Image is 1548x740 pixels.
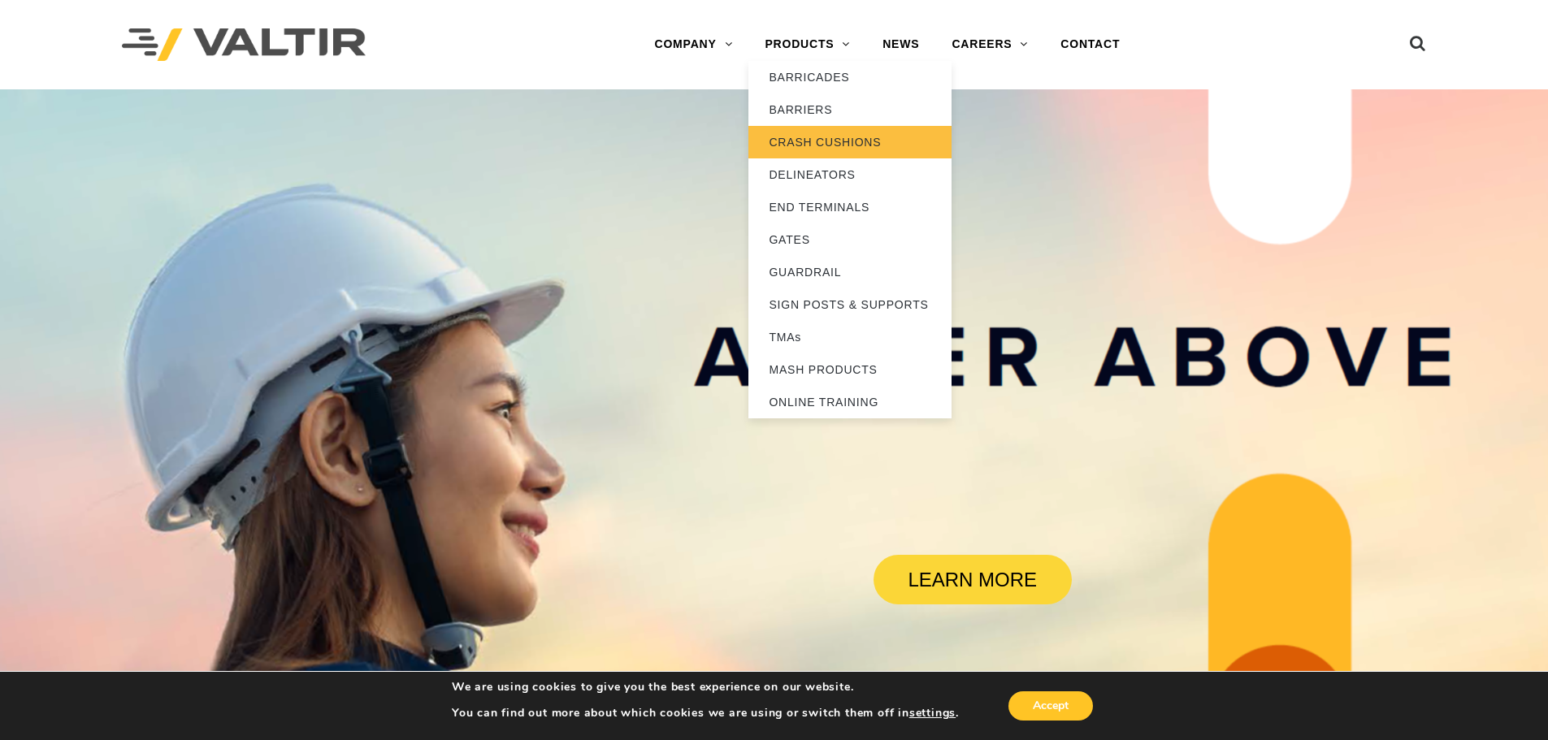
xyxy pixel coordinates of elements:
a: TMAs [748,321,952,353]
a: BARRICADES [748,61,952,93]
a: BARRIERS [748,93,952,126]
a: SIGN POSTS & SUPPORTS [748,288,952,321]
button: Accept [1008,691,1093,721]
a: NEWS [866,28,935,61]
p: You can find out more about which cookies we are using or switch them off in . [452,706,959,721]
a: CAREERS [935,28,1044,61]
a: ONLINE TRAINING [748,386,952,418]
a: MASH PRODUCTS [748,353,952,386]
a: LEARN MORE [874,555,1072,604]
a: CONTACT [1044,28,1136,61]
a: GUARDRAIL [748,256,952,288]
p: We are using cookies to give you the best experience on our website. [452,680,959,695]
a: COMPANY [638,28,748,61]
button: settings [909,706,956,721]
a: PRODUCTS [748,28,866,61]
img: Valtir [122,28,366,62]
a: CRASH CUSHIONS [748,126,952,158]
a: GATES [748,223,952,256]
a: DELINEATORS [748,158,952,191]
a: END TERMINALS [748,191,952,223]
